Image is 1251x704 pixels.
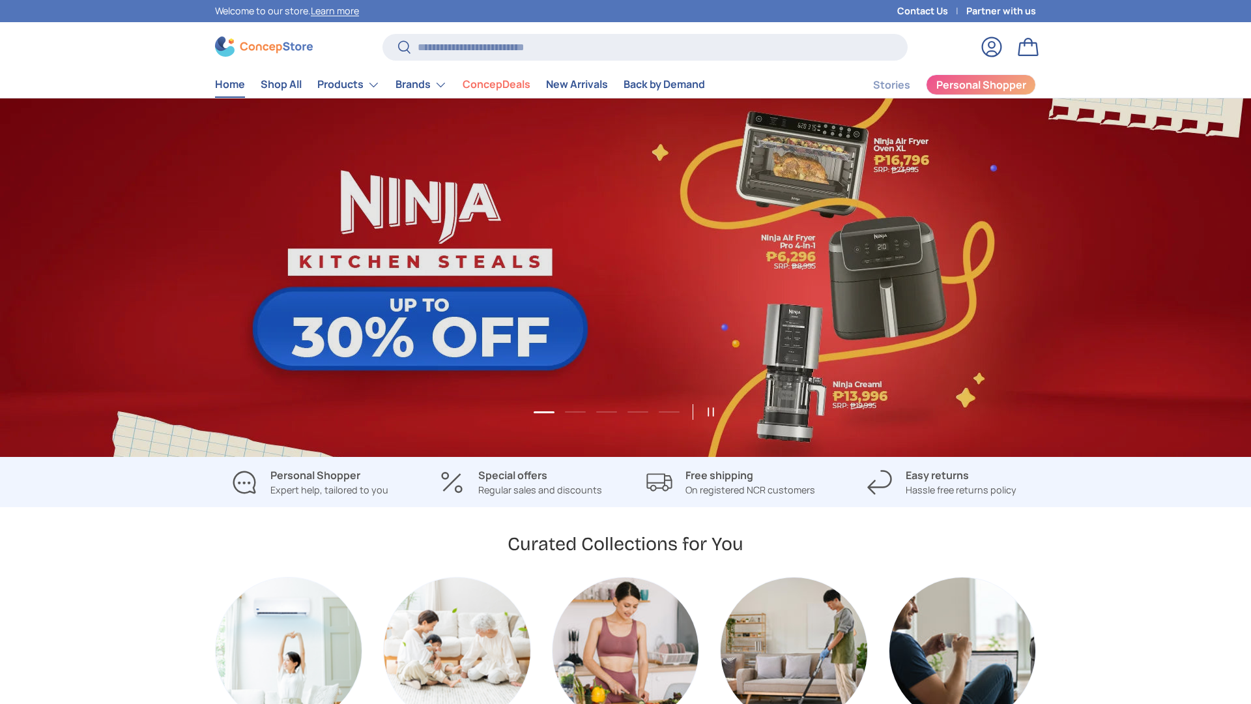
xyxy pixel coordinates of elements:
a: Contact Us [897,4,966,18]
a: Personal Shopper Expert help, tailored to you [215,467,405,497]
summary: Brands [388,72,455,98]
a: Brands [395,72,447,98]
summary: Products [309,72,388,98]
nav: Secondary [842,72,1036,98]
p: Expert help, tailored to you [270,483,388,497]
strong: Easy returns [906,468,969,482]
a: Partner with us [966,4,1036,18]
a: Easy returns Hassle free returns policy [846,467,1036,497]
a: Stories [873,72,910,98]
a: Learn more [311,5,359,17]
a: New Arrivals [546,72,608,97]
p: On registered NCR customers [685,483,815,497]
a: Shop All [261,72,302,97]
p: Hassle free returns policy [906,483,1016,497]
a: Free shipping On registered NCR customers [636,467,826,497]
a: Home [215,72,245,97]
strong: Free shipping [685,468,753,482]
img: ConcepStore [215,37,313,57]
a: ConcepDeals [463,72,530,97]
a: Special offers Regular sales and discounts [425,467,615,497]
nav: Primary [215,72,705,98]
h2: Curated Collections for You [508,532,743,556]
a: Products [317,72,380,98]
strong: Personal Shopper [270,468,360,482]
p: Regular sales and discounts [478,483,602,497]
span: Personal Shopper [936,80,1026,90]
a: Back by Demand [624,72,705,97]
a: Personal Shopper [926,74,1036,95]
p: Welcome to our store. [215,4,359,18]
strong: Special offers [478,468,547,482]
